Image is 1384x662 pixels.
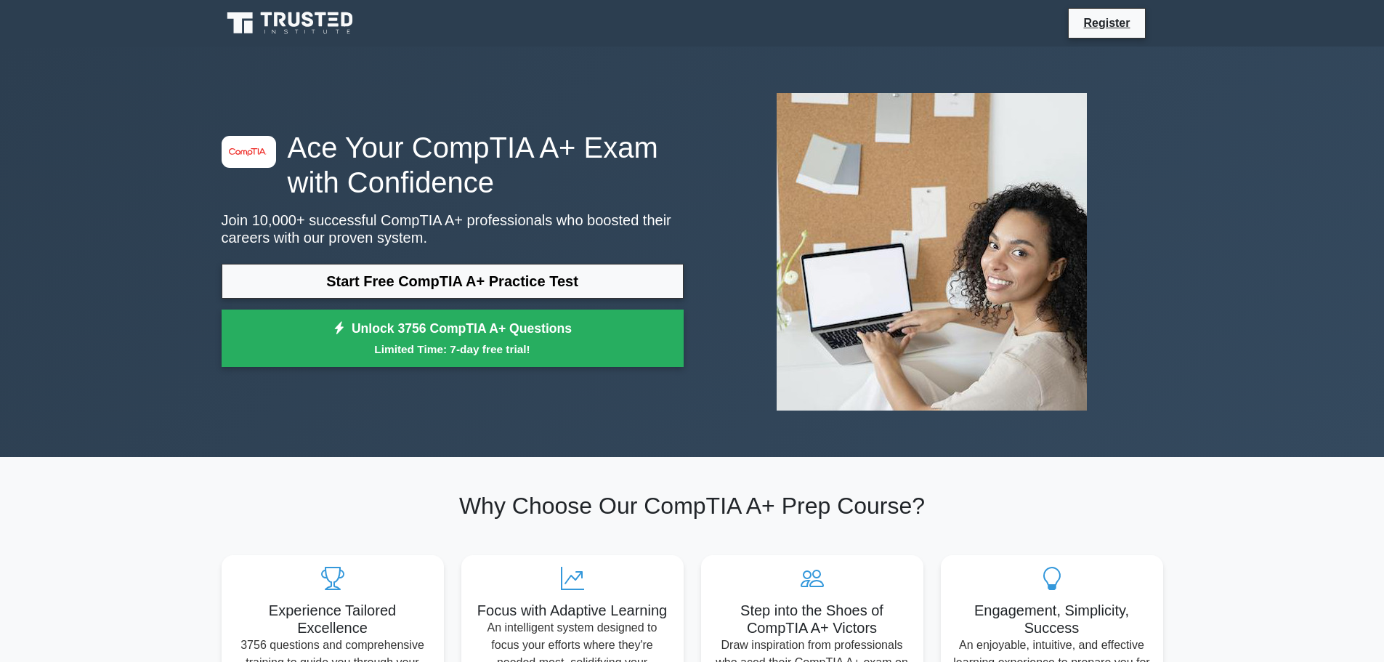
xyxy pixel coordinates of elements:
[222,310,684,368] a: Unlock 3756 CompTIA A+ QuestionsLimited Time: 7-day free trial!
[952,602,1152,637] h5: Engagement, Simplicity, Success
[1075,14,1138,32] a: Register
[222,211,684,246] p: Join 10,000+ successful CompTIA A+ professionals who boosted their careers with our proven system.
[233,602,432,637] h5: Experience Tailored Excellence
[222,264,684,299] a: Start Free CompTIA A+ Practice Test
[222,130,684,200] h1: Ace Your CompTIA A+ Exam with Confidence
[222,492,1163,520] h2: Why Choose Our CompTIA A+ Prep Course?
[713,602,912,637] h5: Step into the Shoes of CompTIA A+ Victors
[240,341,665,358] small: Limited Time: 7-day free trial!
[473,602,672,619] h5: Focus with Adaptive Learning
